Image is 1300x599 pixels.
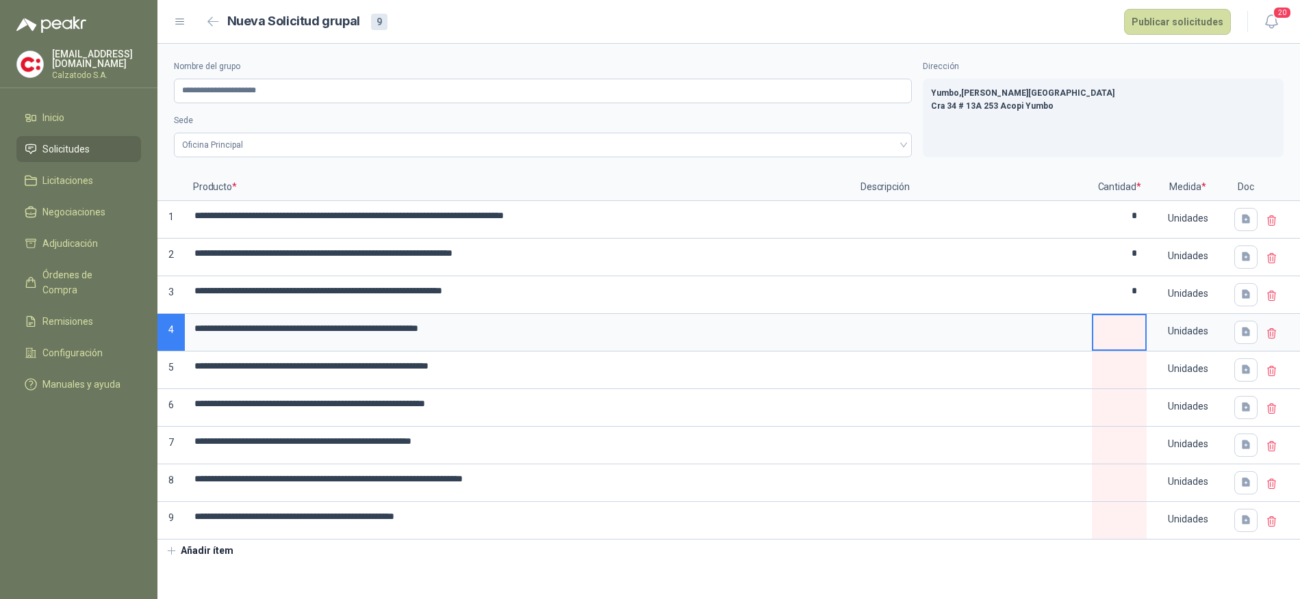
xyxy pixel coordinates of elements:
[1259,10,1284,34] button: 20
[174,114,912,127] label: Sede
[1124,9,1231,35] button: Publicar solicitudes
[42,236,98,251] span: Adjudicación
[371,14,387,30] div: 9
[185,174,852,201] p: Producto
[42,377,120,392] span: Manuales y ayuda
[42,267,128,297] span: Órdenes de Compra
[1148,466,1227,497] div: Unidades
[174,60,912,73] label: Nombre del grupo
[157,351,185,389] p: 5
[1148,240,1227,271] div: Unidades
[16,199,141,225] a: Negociaciones
[42,314,93,329] span: Remisiones
[923,60,1284,73] label: Dirección
[1273,6,1292,19] span: 20
[16,136,141,162] a: Solicitudes
[1148,390,1227,422] div: Unidades
[157,540,242,563] button: Añadir ítem
[227,12,360,31] h2: Nueva Solicitud grupal
[17,51,43,77] img: Company Logo
[157,239,185,276] p: 2
[157,427,185,464] p: 7
[42,173,93,188] span: Licitaciones
[852,174,1092,201] p: Descripción
[1148,503,1227,535] div: Unidades
[16,105,141,131] a: Inicio
[157,464,185,502] p: 8
[1148,202,1227,234] div: Unidades
[42,345,103,360] span: Configuración
[52,49,141,68] p: [EMAIL_ADDRESS][DOMAIN_NAME]
[1148,315,1227,347] div: Unidades
[1147,174,1229,201] p: Medida
[157,389,185,427] p: 6
[157,314,185,351] p: 4
[931,100,1275,113] p: Cra 34 # 13A 253 Acopi Yumbo
[931,87,1275,100] p: Yumbo , [PERSON_NAME][GEOGRAPHIC_DATA]
[42,110,64,125] span: Inicio
[16,168,141,194] a: Licitaciones
[16,262,141,303] a: Órdenes de Compra
[42,142,90,157] span: Solicitudes
[157,201,185,239] p: 1
[16,371,141,397] a: Manuales y ayuda
[52,71,141,79] p: Calzatodo S.A.
[16,230,141,256] a: Adjudicación
[157,502,185,540] p: 9
[1148,353,1227,384] div: Unidades
[16,16,86,33] img: Logo peakr
[1092,174,1147,201] p: Cantidad
[42,204,105,219] span: Negociaciones
[1148,428,1227,460] div: Unidades
[16,340,141,366] a: Configuración
[1229,174,1263,201] p: Doc
[182,135,904,155] span: Oficina Principal
[157,276,185,314] p: 3
[1148,278,1227,309] div: Unidades
[16,308,141,334] a: Remisiones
